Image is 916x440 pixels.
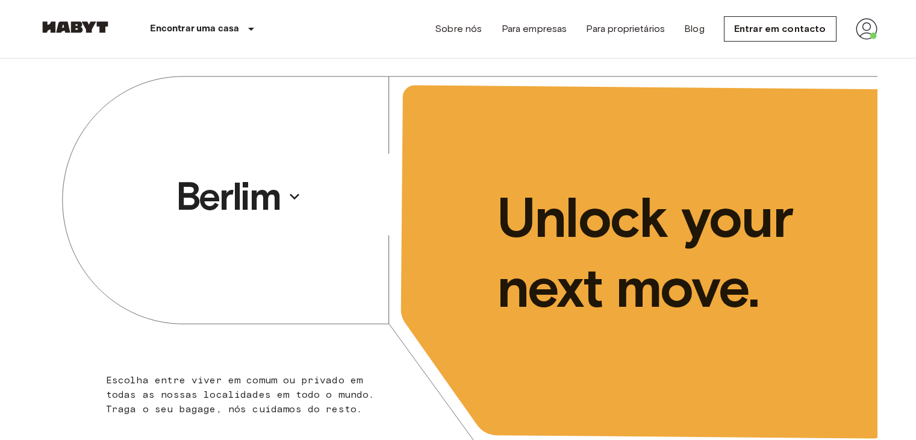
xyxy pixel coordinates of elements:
[856,18,877,40] img: avatar
[586,22,665,36] a: Para proprietários
[176,172,281,221] p: Berlim
[39,21,111,33] img: Habyt
[435,22,482,36] a: Sobre nós
[684,22,705,36] a: Blog
[724,16,837,42] a: Entrar em contacto
[150,22,240,36] p: Encontrar uma casa
[497,183,858,322] p: Unlock your next move.
[171,169,307,224] button: Berlim
[106,373,382,416] p: Escolha entre viver em comum ou privado em todas as nossas localidades em todo o mundo. Traga o s...
[502,22,567,36] a: Para empresas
